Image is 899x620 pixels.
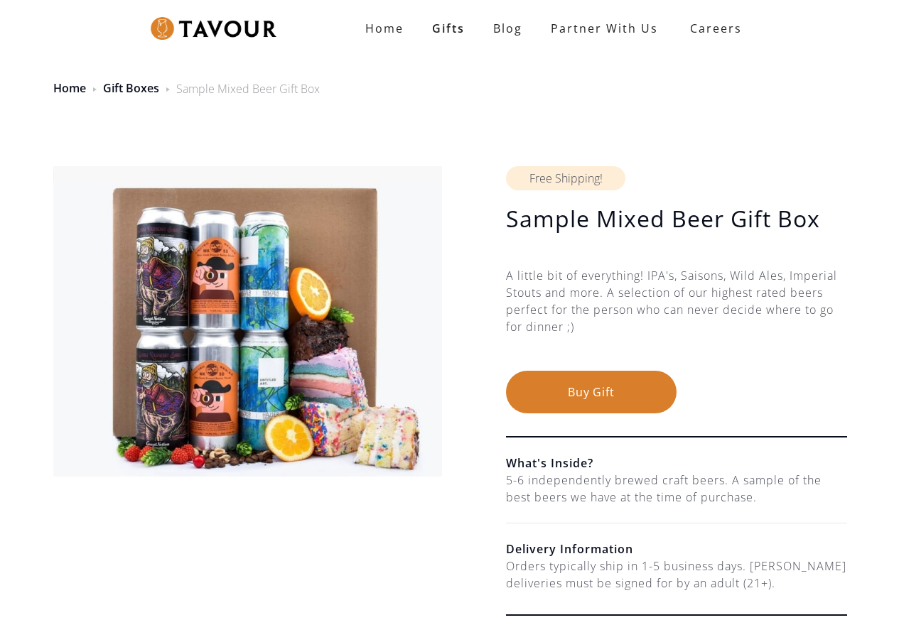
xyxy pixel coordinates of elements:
a: Home [53,80,86,96]
h6: Delivery Information [506,540,847,558]
a: Careers [672,9,753,48]
h1: Sample Mixed Beer Gift Box [506,205,847,233]
strong: Careers [690,14,742,43]
a: partner with us [537,14,672,43]
div: Orders typically ship in 1-5 business days. [PERSON_NAME] deliveries must be signed for by an adu... [506,558,847,592]
a: Blog [479,14,537,43]
div: A little bit of everything! IPA's, Saisons, Wild Ales, Imperial Stouts and more. A selection of o... [506,267,847,371]
a: Home [351,14,418,43]
a: Gifts [418,14,479,43]
div: Free Shipping! [506,166,625,190]
div: 5-6 independently brewed craft beers. A sample of the best beers we have at the time of purchase. [506,472,847,506]
strong: Home [365,21,404,36]
h6: What's Inside? [506,455,847,472]
button: Buy Gift [506,371,677,413]
div: Sample Mixed Beer Gift Box [176,80,320,97]
a: Gift Boxes [103,80,159,96]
